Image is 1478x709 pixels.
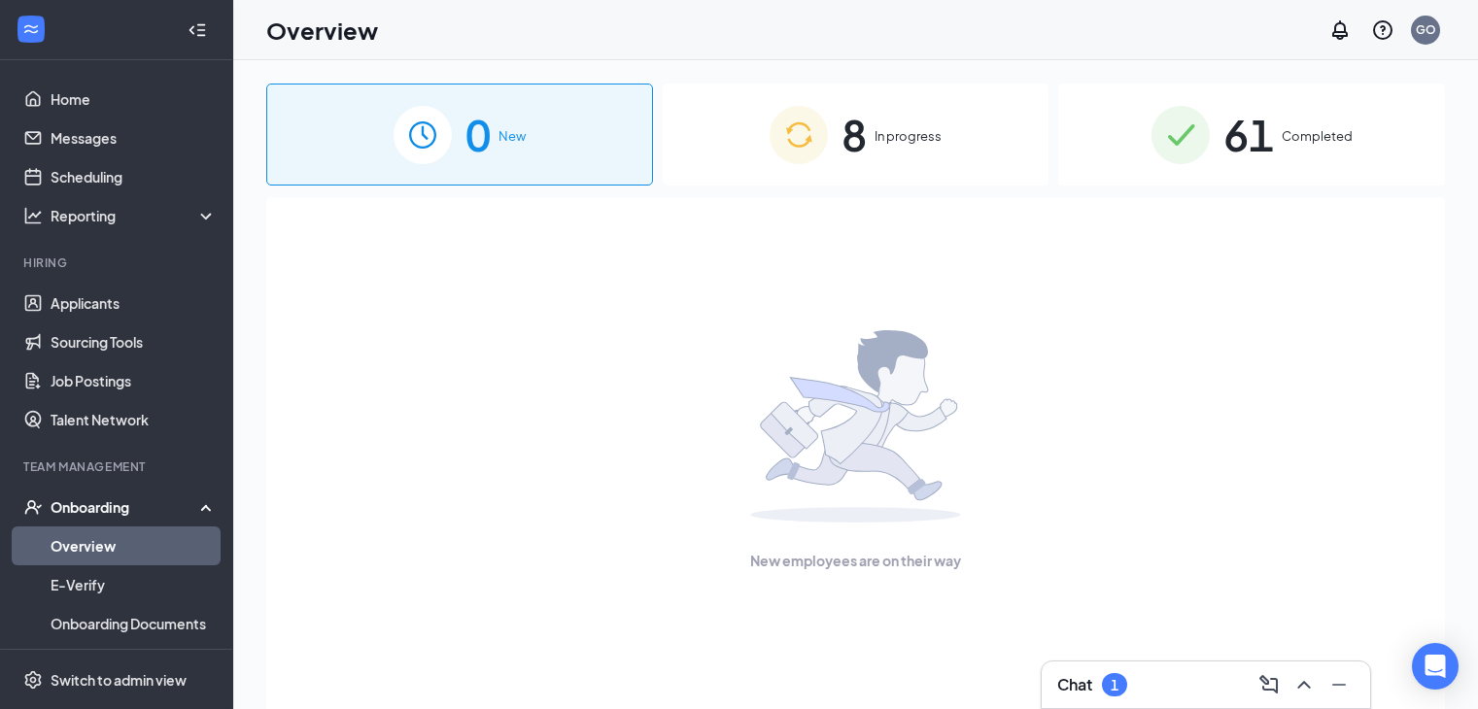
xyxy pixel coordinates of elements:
svg: Collapse [188,20,207,40]
span: Completed [1282,126,1353,146]
span: 8 [842,101,867,168]
button: Minimize [1323,669,1355,700]
svg: QuestionInfo [1371,18,1394,42]
a: Activity log [51,643,217,682]
button: ComposeMessage [1254,669,1285,700]
a: Applicants [51,284,217,322]
a: Messages [51,118,217,157]
span: 61 [1223,101,1274,168]
button: ChevronUp [1289,669,1320,700]
svg: Settings [23,670,43,690]
span: In progress [875,126,942,146]
a: Overview [51,526,217,565]
a: Onboarding Documents [51,604,217,643]
svg: WorkstreamLogo [21,19,41,39]
svg: Analysis [23,206,43,225]
div: Open Intercom Messenger [1412,643,1459,690]
a: Job Postings [51,361,217,400]
a: Sourcing Tools [51,322,217,361]
h1: Overview [266,14,378,47]
a: Talent Network [51,400,217,439]
div: Onboarding [51,497,200,517]
svg: ChevronUp [1292,673,1316,696]
span: New employees are on their way [750,550,961,571]
div: GO [1416,21,1436,38]
div: 1 [1111,677,1118,693]
h3: Chat [1057,674,1092,695]
div: Reporting [51,206,218,225]
svg: Minimize [1327,673,1351,696]
div: Hiring [23,254,213,271]
span: 0 [465,101,491,168]
div: Team Management [23,458,213,475]
span: New [498,126,526,146]
a: E-Verify [51,565,217,604]
svg: ComposeMessage [1257,673,1281,696]
svg: Notifications [1328,18,1352,42]
a: Scheduling [51,157,217,196]
a: Home [51,80,217,118]
svg: UserCheck [23,497,43,517]
div: Switch to admin view [51,670,187,690]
